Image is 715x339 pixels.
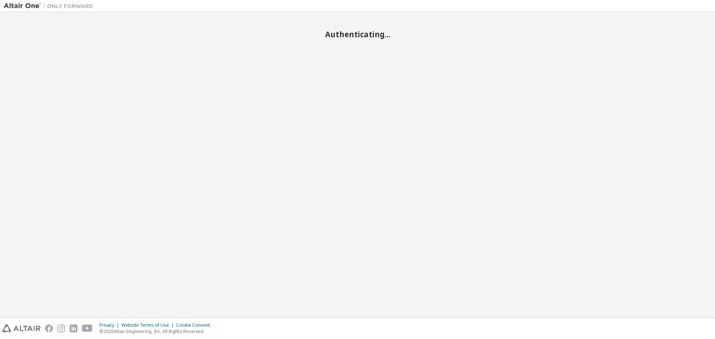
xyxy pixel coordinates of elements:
h2: Authenticating... [4,29,711,39]
img: altair_logo.svg [2,324,41,332]
img: linkedin.svg [70,324,77,332]
div: Privacy [99,322,121,328]
div: Website Terms of Use [121,322,176,328]
p: © 2025 Altair Engineering, Inc. All Rights Reserved. [99,328,214,335]
div: Cookie Consent [176,322,214,328]
img: youtube.svg [82,324,93,332]
img: instagram.svg [57,324,65,332]
img: Altair One [4,2,97,10]
img: facebook.svg [45,324,53,332]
